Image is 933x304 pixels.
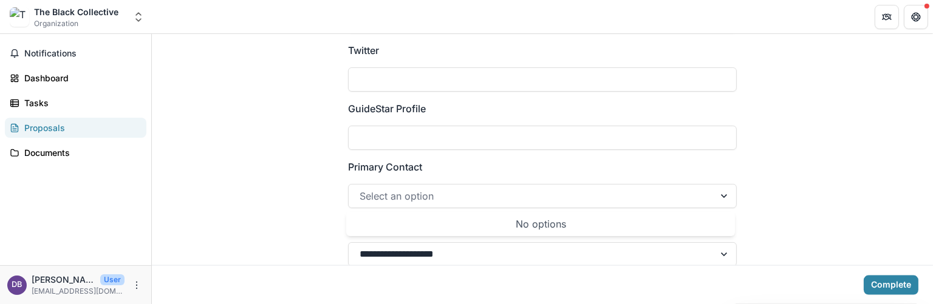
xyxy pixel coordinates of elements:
[12,281,22,289] div: Denise Booker
[348,160,422,174] p: Primary Contact
[875,5,899,29] button: Partners
[10,7,29,27] img: The Black Collective
[130,5,147,29] button: Open entity switcher
[348,43,379,58] p: Twitter
[349,212,733,236] div: No options
[129,278,144,292] button: More
[5,118,146,138] a: Proposals
[24,72,137,84] div: Dashboard
[24,96,137,109] div: Tasks
[346,212,735,236] div: Select options list
[32,273,95,286] p: [PERSON_NAME]
[24,49,142,59] span: Notifications
[5,93,146,113] a: Tasks
[864,275,918,294] button: Complete
[5,44,146,63] button: Notifications
[34,18,78,29] span: Organization
[34,5,118,18] div: The Black Collective
[5,68,146,88] a: Dashboard
[100,274,125,285] p: User
[904,5,928,29] button: Get Help
[348,101,426,116] p: GuideStar Profile
[24,121,137,134] div: Proposals
[5,143,146,163] a: Documents
[32,286,125,297] p: [EMAIL_ADDRESS][DOMAIN_NAME]
[24,146,137,159] div: Documents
